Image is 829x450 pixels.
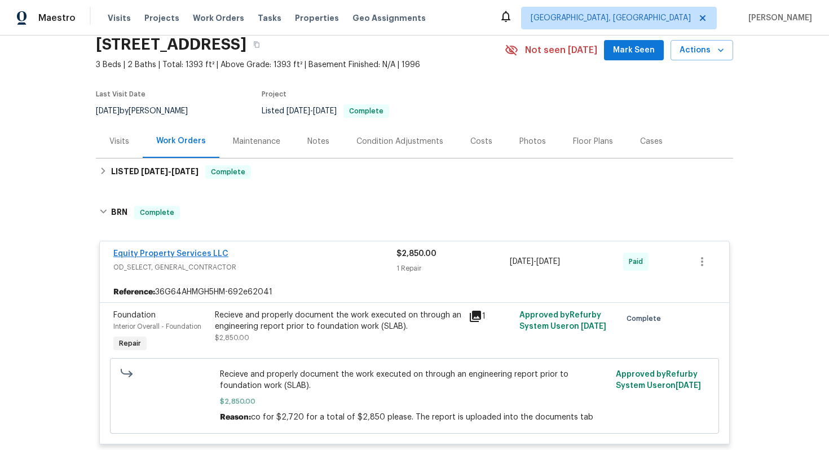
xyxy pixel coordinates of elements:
[676,382,701,390] span: [DATE]
[295,12,339,24] span: Properties
[469,310,513,323] div: 1
[536,258,560,266] span: [DATE]
[613,43,655,58] span: Mark Seen
[206,166,250,178] span: Complete
[171,167,199,175] span: [DATE]
[258,14,281,22] span: Tasks
[141,167,199,175] span: -
[96,39,246,50] h2: [STREET_ADDRESS]
[616,370,701,390] span: Approved by Refurby System User on
[525,45,597,56] span: Not seen [DATE]
[144,12,179,24] span: Projects
[96,91,145,98] span: Last Visit Date
[111,165,199,179] h6: LISTED
[100,282,729,302] div: 36G64AHMGH5HM-692e62041
[581,323,606,330] span: [DATE]
[396,250,436,258] span: $2,850.00
[262,107,389,115] span: Listed
[519,136,546,147] div: Photos
[345,108,388,114] span: Complete
[96,158,733,186] div: LISTED [DATE]-[DATE]Complete
[573,136,613,147] div: Floor Plans
[96,104,201,118] div: by [PERSON_NAME]
[109,136,129,147] div: Visits
[396,263,510,274] div: 1 Repair
[286,107,310,115] span: [DATE]
[141,167,168,175] span: [DATE]
[156,135,206,147] div: Work Orders
[251,413,593,421] span: co for $2,720 for a total of $2,850 please. The report is uploaded into the documents tab
[604,40,664,61] button: Mark Seen
[38,12,76,24] span: Maestro
[680,43,724,58] span: Actions
[215,334,249,341] span: $2,850.00
[470,136,492,147] div: Costs
[108,12,131,24] span: Visits
[510,258,533,266] span: [DATE]
[135,207,179,218] span: Complete
[220,369,610,391] span: Recieve and properly document the work executed on through an engineering report prior to foundat...
[113,262,396,273] span: OD_SELECT, GENERAL_CONTRACTOR
[113,286,155,298] b: Reference:
[220,413,251,421] span: Reason:
[96,107,120,115] span: [DATE]
[215,310,462,332] div: Recieve and properly document the work executed on through an engineering report prior to foundat...
[307,136,329,147] div: Notes
[111,206,127,219] h6: BRN
[113,250,228,258] a: Equity Property Services LLC
[193,12,244,24] span: Work Orders
[313,107,337,115] span: [DATE]
[627,313,665,324] span: Complete
[352,12,426,24] span: Geo Assignments
[96,59,505,70] span: 3 Beds | 2 Baths | Total: 1393 ft² | Above Grade: 1393 ft² | Basement Finished: N/A | 1996
[744,12,812,24] span: [PERSON_NAME]
[629,256,647,267] span: Paid
[640,136,663,147] div: Cases
[114,338,145,349] span: Repair
[356,136,443,147] div: Condition Adjustments
[246,34,267,55] button: Copy Address
[519,311,606,330] span: Approved by Refurby System User on
[531,12,691,24] span: [GEOGRAPHIC_DATA], [GEOGRAPHIC_DATA]
[96,195,733,231] div: BRN Complete
[113,311,156,319] span: Foundation
[510,256,560,267] span: -
[113,323,201,330] span: Interior Overall - Foundation
[262,91,286,98] span: Project
[220,396,610,407] span: $2,850.00
[671,40,733,61] button: Actions
[286,107,337,115] span: -
[233,136,280,147] div: Maintenance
